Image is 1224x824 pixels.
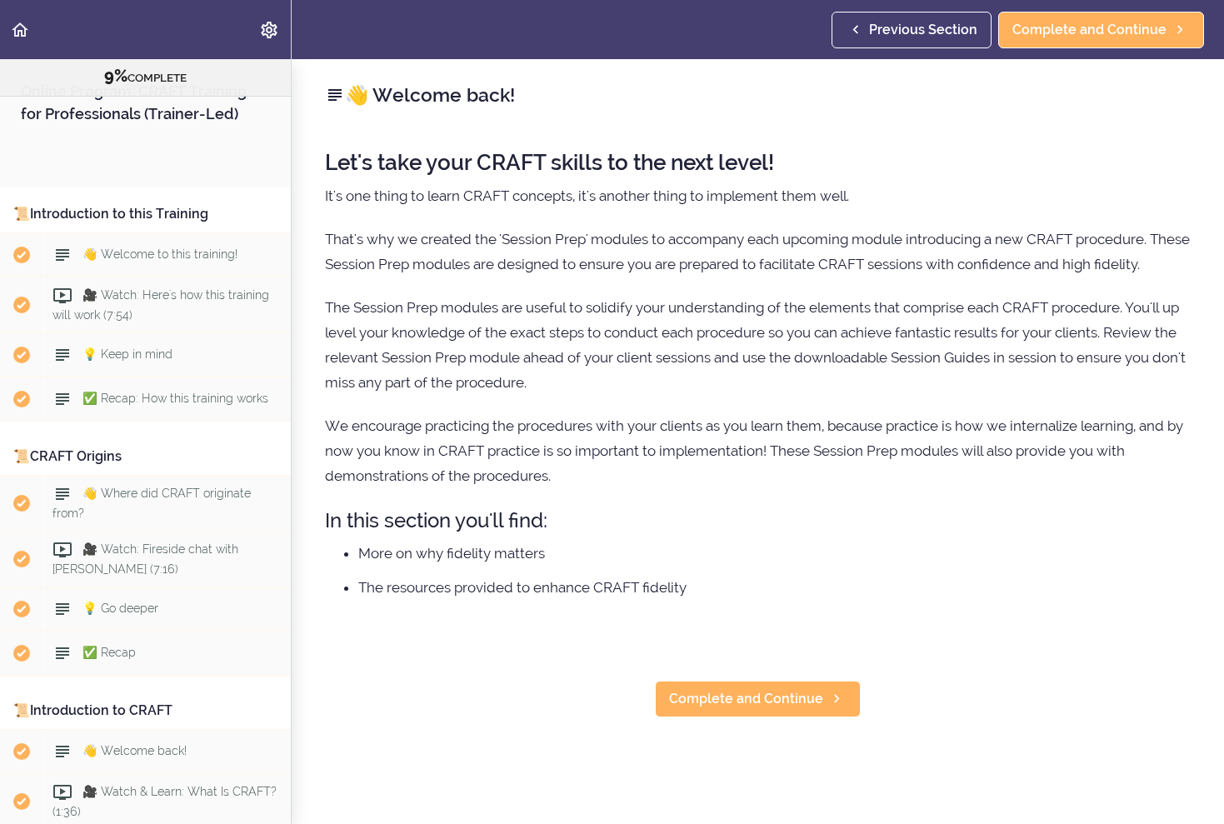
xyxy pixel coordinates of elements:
[82,646,136,659] span: ✅ Recap
[82,744,187,757] span: 👋 Welcome back!
[52,542,238,575] span: 🎥 Watch: Fireside chat with [PERSON_NAME] (7:16)
[325,81,1191,109] h2: 👋 Welcome back!
[869,20,977,40] span: Previous Section
[325,295,1191,395] p: The Session Prep modules are useful to solidify your understanding of the elements that comprise ...
[82,602,158,615] span: 💡 Go deeper
[82,247,237,261] span: 👋 Welcome to this training!
[104,66,127,86] span: 9%
[52,785,277,817] span: 🎥 Watch & Learn: What Is CRAFT? (1:36)
[325,507,1191,534] h3: In this section you'll find:
[358,577,1191,598] li: The resources provided to enhance CRAFT fidelity
[325,413,1191,488] p: We encourage practicing the procedures with your clients as you learn them, because practice is h...
[1012,20,1167,40] span: Complete and Continue
[325,227,1191,277] p: That's why we created the 'Session Prep' modules to accompany each upcoming module introducing a ...
[21,66,270,87] div: COMPLETE
[52,288,269,321] span: 🎥 Watch: Here's how this training will work (7:54)
[655,681,861,717] a: Complete and Continue
[669,689,823,709] span: Complete and Continue
[10,20,30,40] svg: Back to course curriculum
[325,183,1191,208] p: It's one thing to learn CRAFT concepts, it's another thing to implement them well.
[52,487,251,519] span: 👋 Where did CRAFT originate from?
[325,151,1191,175] h2: Let's take your CRAFT skills to the next level!
[82,347,172,361] span: 💡 Keep in mind
[998,12,1204,48] a: Complete and Continue
[358,542,1191,564] li: More on why fidelity matters
[259,20,279,40] svg: Settings Menu
[832,12,992,48] a: Previous Section
[82,392,268,405] span: ✅ Recap: How this training works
